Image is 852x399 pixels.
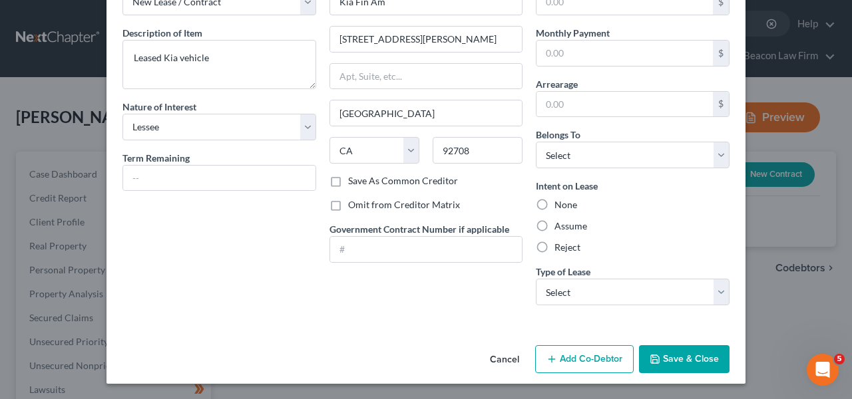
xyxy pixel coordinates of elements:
span: Description of Item [122,27,202,39]
label: Arrearage [536,77,578,91]
label: Reject [554,241,580,254]
button: Cancel [479,346,530,373]
iframe: Intercom live chat [807,354,839,386]
input: 0.00 [536,92,713,117]
span: Type of Lease [536,266,590,277]
input: Enter zip.. [433,137,523,164]
input: -- [123,166,316,191]
div: $ [713,41,729,66]
input: 0.00 [536,41,713,66]
label: Assume [554,219,587,233]
div: $ [713,92,729,117]
input: # [330,237,523,262]
label: None [554,198,577,211]
label: Save As Common Creditor [348,174,458,188]
label: Omit from Creditor Matrix [348,198,460,211]
span: 5 [834,354,845,364]
input: Enter city... [330,100,523,126]
button: Add Co-Debtor [535,345,634,373]
label: Nature of Interest [122,100,196,114]
label: Term Remaining [122,151,190,165]
span: Belongs To [536,129,580,140]
button: Save & Close [639,345,730,373]
input: Enter address... [330,27,523,52]
label: Monthly Payment [536,26,610,40]
input: Apt, Suite, etc... [330,64,523,89]
label: Government Contract Number if applicable [329,222,509,236]
label: Intent on Lease [536,179,598,193]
